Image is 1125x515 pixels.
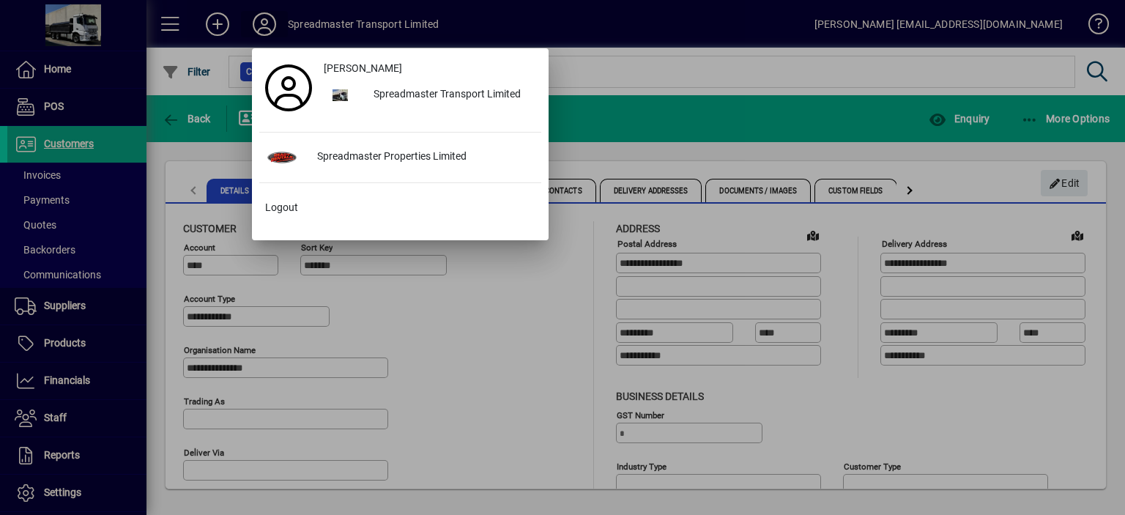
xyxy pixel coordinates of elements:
[265,200,298,215] span: Logout
[259,195,541,221] button: Logout
[362,82,541,108] div: Spreadmaster Transport Limited
[324,61,402,76] span: [PERSON_NAME]
[259,75,318,101] a: Profile
[318,56,541,82] a: [PERSON_NAME]
[305,144,541,171] div: Spreadmaster Properties Limited
[259,144,541,171] button: Spreadmaster Properties Limited
[318,82,541,108] button: Spreadmaster Transport Limited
